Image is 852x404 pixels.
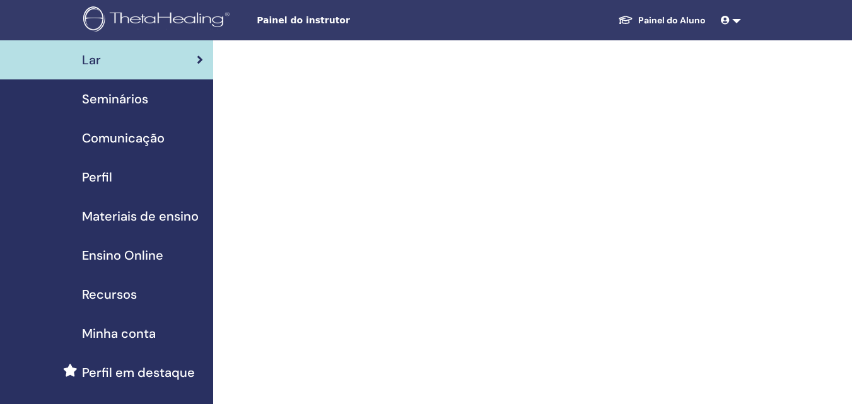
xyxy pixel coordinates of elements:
[82,285,137,304] span: Recursos
[82,207,199,226] span: Materiais de ensino
[82,129,165,147] span: Comunicação
[82,324,156,343] span: Minha conta
[608,9,716,32] a: Painel do Aluno
[82,50,101,69] span: Lar
[82,168,112,187] span: Perfil
[82,363,195,382] span: Perfil em destaque
[257,14,446,27] span: Painel do instrutor
[618,14,633,25] img: graduation-cap-white.svg
[82,89,148,108] span: Seminários
[82,246,163,265] span: Ensino Online
[83,6,234,35] img: logo.png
